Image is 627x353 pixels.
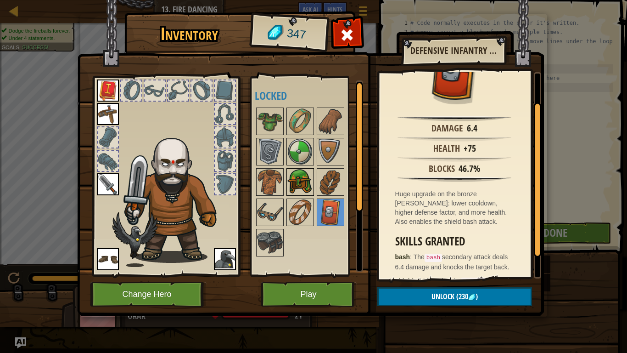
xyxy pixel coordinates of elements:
[261,282,357,307] button: Play
[454,291,468,302] span: (230
[257,139,283,165] img: portrait.png
[459,162,480,176] div: 46.7%
[287,169,313,195] img: portrait.png
[429,162,455,176] div: Blocks
[397,176,511,182] img: hr.png
[397,116,511,121] img: hr.png
[395,253,410,261] strong: bash
[97,248,119,270] img: portrait.png
[414,277,417,285] span: :
[377,287,532,306] button: Unlock(230)
[131,24,248,44] h1: Inventory
[257,230,283,256] img: portrait.png
[97,173,119,195] img: portrait.png
[120,129,232,263] img: goliath_hair.png
[287,139,313,165] img: portrait.png
[433,142,460,155] div: Health
[286,25,307,43] span: 347
[395,189,519,226] div: Huge upgrade on the bronze [PERSON_NAME]: lower cooldown, higher defense factor, and more health....
[397,136,511,142] img: hr.png
[395,253,509,271] span: The secondary attack deals 6.4 damage and knocks the target back.
[257,169,283,195] img: portrait.png
[395,277,414,285] strong: shield
[318,139,343,165] img: portrait.png
[318,169,343,195] img: portrait.png
[464,142,476,155] div: +75
[397,156,511,162] img: hr.png
[431,291,454,302] span: Unlock
[257,108,283,134] img: portrait.png
[90,282,207,307] button: Change Hero
[255,90,363,102] h4: Locked
[410,46,497,56] h2: Defensive Infantry Shield
[431,122,463,135] div: Damage
[97,80,119,102] img: portrait.png
[287,108,313,134] img: portrait.png
[425,254,442,262] code: bash
[395,277,515,295] span: While using the action, the shield blocks 46.7% of normal damage.
[318,199,343,225] img: portrait.png
[410,253,414,261] span: :
[257,199,283,225] img: portrait.png
[318,108,343,134] img: portrait.png
[395,235,519,248] h3: Skills Granted
[97,103,119,125] img: portrait.png
[467,122,477,135] div: 6.4
[214,248,236,270] img: portrait.png
[287,199,313,225] img: portrait.png
[476,291,478,302] span: )
[461,278,485,286] code: shield
[112,212,157,267] img: raven-paper-doll.png
[468,294,476,301] img: gem.png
